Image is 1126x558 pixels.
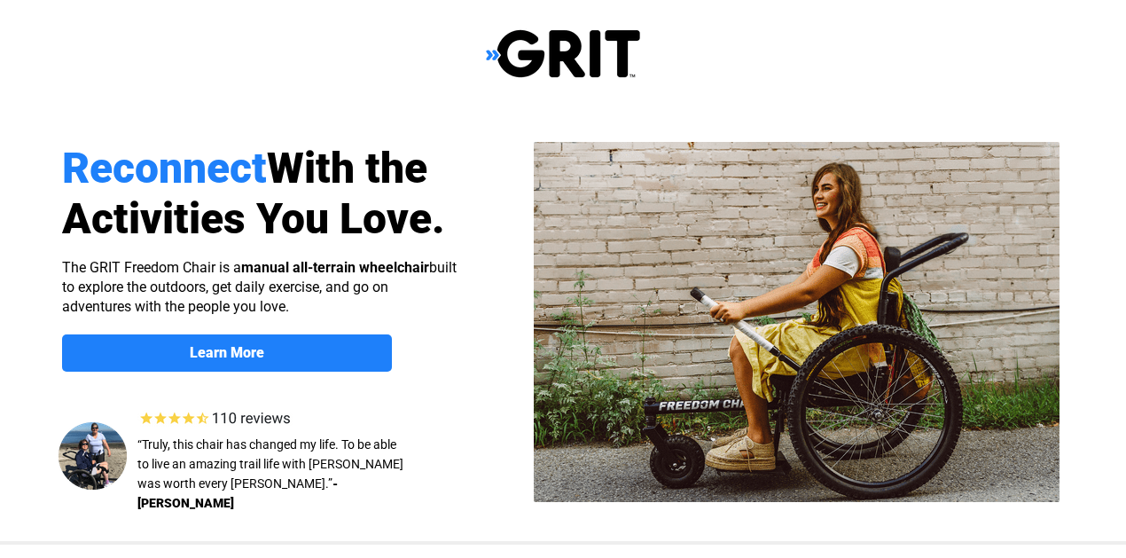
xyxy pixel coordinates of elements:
[62,259,457,315] span: The GRIT Freedom Chair is a built to explore the outdoors, get daily exercise, and go on adventur...
[241,259,429,276] strong: manual all-terrain wheelchair
[62,334,392,372] a: Learn More
[190,344,264,361] strong: Learn More
[62,193,445,244] span: Activities You Love.
[62,143,267,193] span: Reconnect
[137,437,403,491] span: “Truly, this chair has changed my life. To be able to live an amazing trail life with [PERSON_NAM...
[267,143,427,193] span: With the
